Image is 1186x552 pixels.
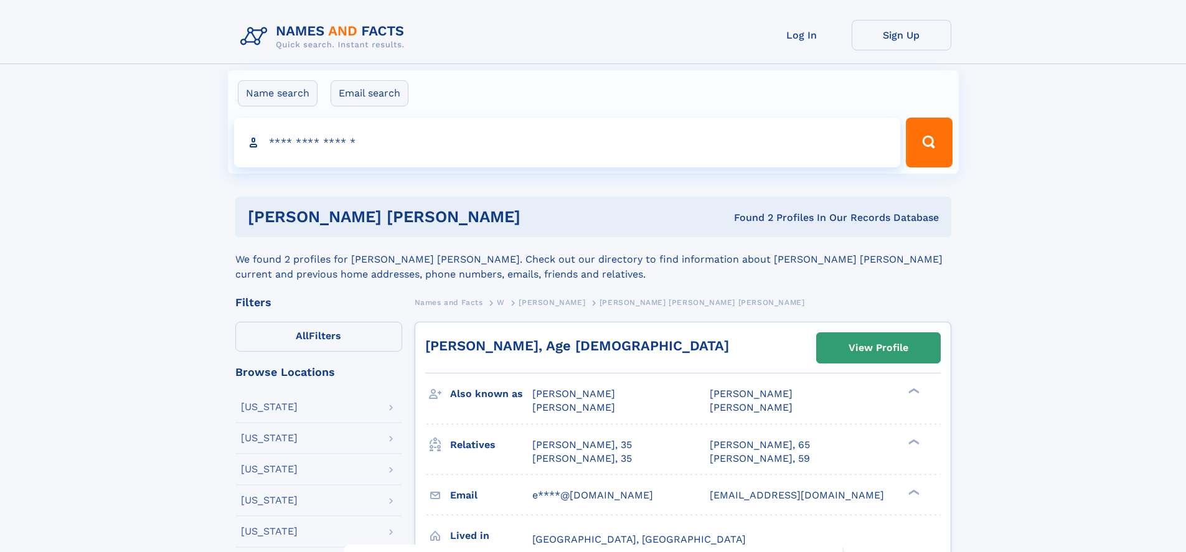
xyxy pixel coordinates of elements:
[905,387,920,395] div: ❯
[600,298,805,307] span: [PERSON_NAME] [PERSON_NAME] [PERSON_NAME]
[849,334,908,362] div: View Profile
[450,525,532,546] h3: Lived in
[415,294,483,310] a: Names and Facts
[450,383,532,405] h3: Also known as
[241,495,298,505] div: [US_STATE]
[710,401,793,413] span: [PERSON_NAME]
[532,388,615,400] span: [PERSON_NAME]
[425,338,729,353] a: [PERSON_NAME], Age [DEMOGRAPHIC_DATA]
[532,452,632,465] a: [PERSON_NAME], 35
[234,118,901,167] input: search input
[235,322,402,352] label: Filters
[852,20,951,50] a: Sign Up
[235,237,951,282] div: We found 2 profiles for [PERSON_NAME] [PERSON_NAME]. Check out our directory to find information ...
[241,464,298,474] div: [US_STATE]
[235,20,415,54] img: Logo Names and Facts
[241,433,298,443] div: [US_STATE]
[296,330,309,342] span: All
[450,485,532,506] h3: Email
[905,488,920,496] div: ❯
[532,533,746,545] span: [GEOGRAPHIC_DATA], [GEOGRAPHIC_DATA]
[241,526,298,536] div: [US_STATE]
[710,388,793,400] span: [PERSON_NAME]
[450,434,532,456] h3: Relatives
[710,438,810,452] a: [PERSON_NAME], 65
[248,209,628,225] h1: [PERSON_NAME] [PERSON_NAME]
[710,452,810,465] a: [PERSON_NAME], 59
[532,401,615,413] span: [PERSON_NAME]
[817,333,940,363] a: View Profile
[627,211,939,225] div: Found 2 Profiles In Our Records Database
[905,437,920,446] div: ❯
[497,294,505,310] a: W
[532,438,632,452] a: [PERSON_NAME], 35
[241,402,298,412] div: [US_STATE]
[906,118,952,167] button: Search Button
[331,80,408,106] label: Email search
[710,489,884,501] span: [EMAIL_ADDRESS][DOMAIN_NAME]
[497,298,505,307] span: W
[519,294,585,310] a: [PERSON_NAME]
[519,298,585,307] span: [PERSON_NAME]
[235,297,402,308] div: Filters
[752,20,852,50] a: Log In
[238,80,318,106] label: Name search
[235,367,402,378] div: Browse Locations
